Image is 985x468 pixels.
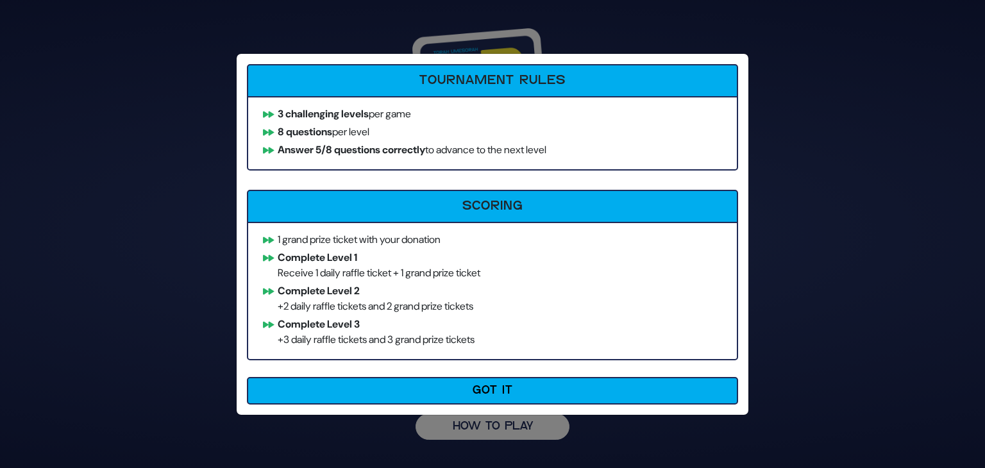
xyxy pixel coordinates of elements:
[257,283,728,314] li: +2 daily raffle tickets and 2 grand prize tickets
[257,232,728,247] li: 1 grand prize ticket with your donation
[257,142,728,158] li: to advance to the next level
[256,199,729,214] h6: Scoring
[257,317,728,347] li: +3 daily raffle tickets and 3 grand prize tickets
[257,250,728,281] li: Receive 1 daily raffle ticket + 1 grand prize ticket
[278,107,369,121] b: 3 challenging levels
[257,106,728,122] li: per game
[278,251,357,264] b: Complete Level 1
[278,317,360,331] b: Complete Level 3
[256,73,729,88] h6: Tournament Rules
[257,124,728,140] li: per level
[278,125,332,138] b: 8 questions
[278,143,425,156] b: Answer 5/8 questions correctly
[278,284,360,297] b: Complete Level 2
[247,377,738,405] button: Got It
